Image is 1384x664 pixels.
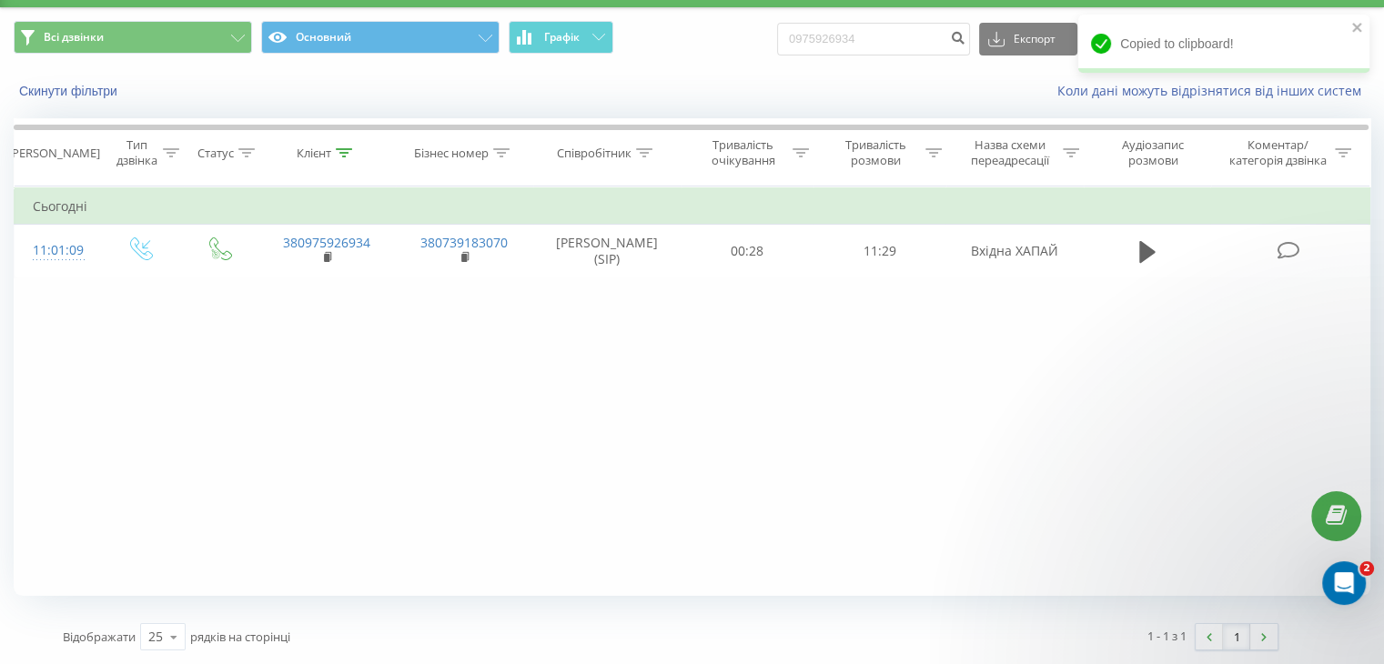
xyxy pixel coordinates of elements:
[1057,82,1370,99] a: Коли дані можуть відрізнятися вiд інших систем
[557,146,631,161] div: Співробітник
[830,137,921,168] div: Тривалість розмови
[14,83,126,99] button: Скинути фільтри
[1147,627,1187,645] div: 1 - 1 з 1
[115,137,157,168] div: Тип дзвінка
[533,225,682,277] td: [PERSON_NAME] (SIP)
[261,21,500,54] button: Основний
[509,21,613,54] button: Графік
[15,188,1370,225] td: Сьогодні
[1359,561,1374,576] span: 2
[14,21,252,54] button: Всі дзвінки
[682,225,813,277] td: 00:28
[544,31,580,44] span: Графік
[1223,624,1250,649] a: 1
[1351,20,1364,37] button: close
[283,234,370,251] a: 380975926934
[945,225,1083,277] td: Вхідна ХАПАЙ
[148,628,163,646] div: 25
[8,146,100,161] div: [PERSON_NAME]
[1224,137,1330,168] div: Коментар/категорія дзвінка
[414,146,489,161] div: Бізнес номер
[63,629,136,645] span: Відображати
[297,146,331,161] div: Клієнт
[190,629,290,645] span: рядків на сторінці
[44,30,104,45] span: Всі дзвінки
[1078,15,1369,73] div: Copied to clipboard!
[813,225,945,277] td: 11:29
[420,234,508,251] a: 380739183070
[197,146,234,161] div: Статус
[698,137,789,168] div: Тривалість очікування
[1100,137,1207,168] div: Аудіозапис розмови
[33,233,81,268] div: 11:01:09
[963,137,1058,168] div: Назва схеми переадресації
[979,23,1077,55] button: Експорт
[777,23,970,55] input: Пошук за номером
[1322,561,1366,605] iframe: Intercom live chat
